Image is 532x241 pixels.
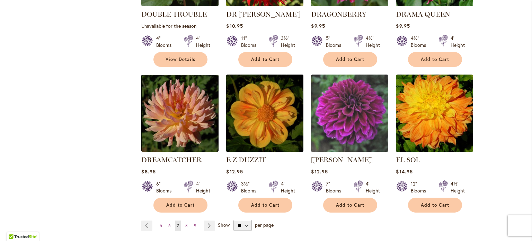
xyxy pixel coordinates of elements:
[396,147,473,153] a: EL SOL
[255,222,274,228] span: per page
[226,23,243,29] span: $10.95
[336,57,364,62] span: Add to Cart
[196,35,210,49] div: 4' Height
[396,156,420,164] a: EL SOL
[311,147,388,153] a: Einstein
[408,198,462,213] button: Add to Cart
[281,35,295,49] div: 3½' Height
[396,10,450,18] a: DRAMA QUEEN
[281,180,295,194] div: 4' Height
[311,1,388,8] a: DRAGONBERRY
[311,23,325,29] span: $9.95
[251,57,280,62] span: Add to Cart
[366,180,380,194] div: 4' Height
[141,147,219,153] a: Dreamcatcher
[336,202,364,208] span: Add to Cart
[451,35,465,49] div: 4' Height
[156,180,176,194] div: 6" Blooms
[141,168,156,175] span: $8.95
[184,221,189,231] a: 8
[326,35,345,49] div: 5" Blooms
[411,35,430,49] div: 4½" Blooms
[411,180,430,194] div: 12" Blooms
[194,223,196,228] span: 9
[311,75,388,152] img: Einstein
[168,223,171,228] span: 6
[323,52,377,67] button: Add to Cart
[421,202,449,208] span: Add to Cart
[153,198,207,213] button: Add to Cart
[226,168,243,175] span: $12.95
[238,198,292,213] button: Add to Cart
[311,168,328,175] span: $12.95
[226,1,303,8] a: DR LES
[421,57,449,62] span: Add to Cart
[224,73,305,154] img: E Z DUZZIT
[451,180,465,194] div: 4½' Height
[241,180,260,194] div: 3½" Blooms
[141,156,202,164] a: DREAMCATCHER
[141,1,219,8] a: DOUBLE TROUBLE
[166,202,195,208] span: Add to Cart
[218,222,230,228] span: Show
[192,221,198,231] a: 9
[226,10,300,18] a: DR [PERSON_NAME]
[238,52,292,67] button: Add to Cart
[366,35,380,49] div: 4½' Height
[153,52,207,67] a: View Details
[185,223,188,228] span: 8
[408,52,462,67] button: Add to Cart
[311,10,366,18] a: DRAGONBERRY
[396,23,410,29] span: $9.95
[323,198,377,213] button: Add to Cart
[396,75,473,152] img: EL SOL
[160,223,162,228] span: 5
[158,221,164,231] a: 5
[141,75,219,152] img: Dreamcatcher
[251,202,280,208] span: Add to Cart
[226,156,266,164] a: E Z DUZZIT
[196,180,210,194] div: 4' Height
[326,180,345,194] div: 7" Blooms
[311,156,373,164] a: [PERSON_NAME]
[141,23,219,29] p: Unavailable for the season
[177,223,179,228] span: 7
[141,10,207,18] a: DOUBLE TROUBLE
[226,147,303,153] a: E Z DUZZIT
[156,35,176,49] div: 4" Blooms
[396,1,473,8] a: DRAMA QUEEN
[241,35,260,49] div: 11" Blooms
[396,168,413,175] span: $14.95
[5,216,25,236] iframe: Launch Accessibility Center
[166,57,195,62] span: View Details
[167,221,172,231] a: 6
